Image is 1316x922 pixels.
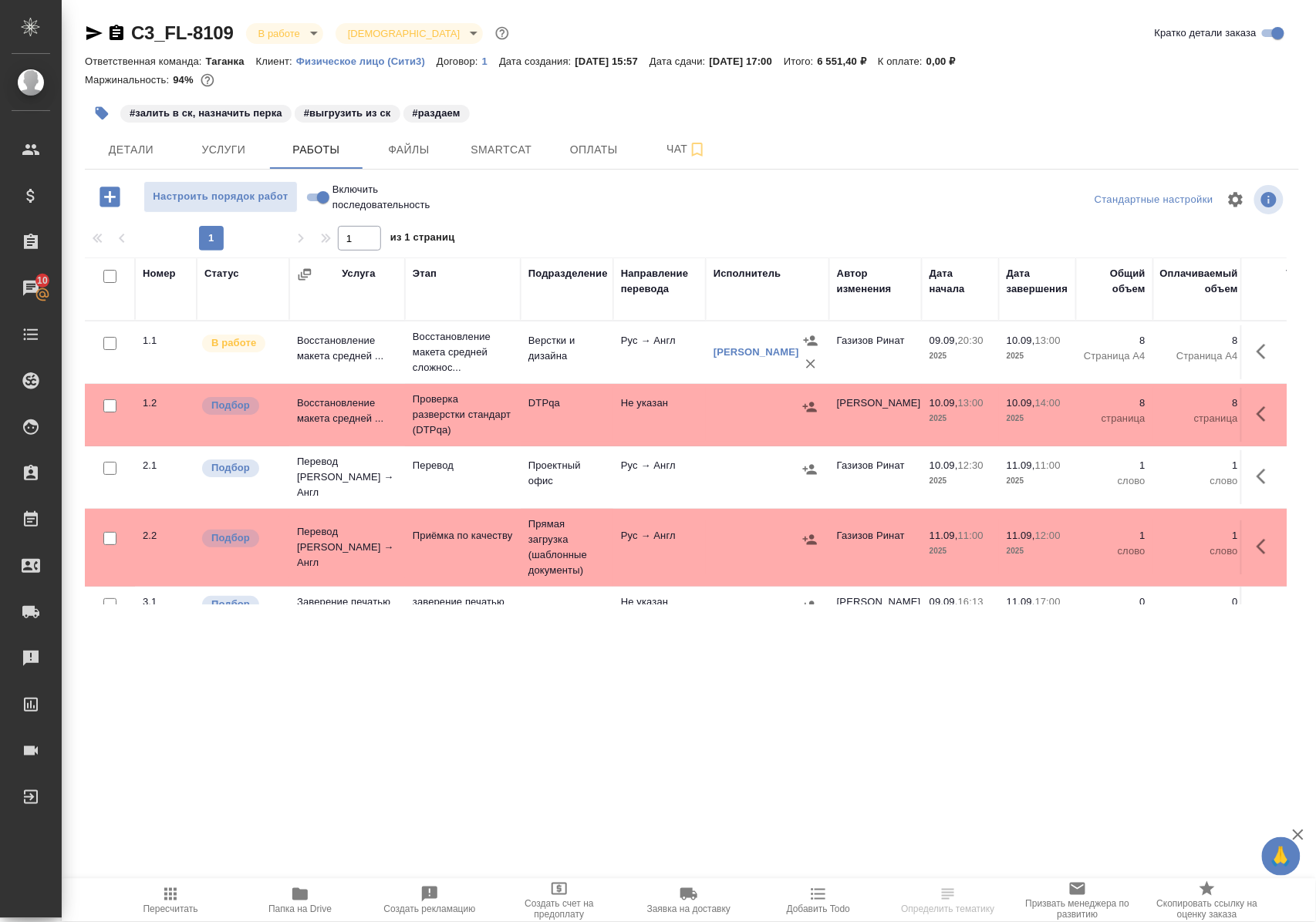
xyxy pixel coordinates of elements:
p: В работе [211,335,256,351]
p: 0 [1161,594,1238,610]
p: 1 [1084,528,1146,543]
p: 1 [1084,458,1146,473]
button: Назначить [798,594,822,617]
p: 10.09, [1007,397,1035,409]
p: Приёмка по качеству [413,528,513,543]
p: 2025 [930,473,991,489]
p: 12:00 [1035,530,1061,541]
p: Подбор [211,398,250,413]
td: Перевод [PERSON_NAME] → Англ [289,517,405,578]
p: К оплате: [878,56,926,67]
p: Восстановление макета средней сложнос... [413,329,513,375]
div: Оплачиваемый объем [1160,266,1238,297]
span: Кратко детали заказа [1155,25,1257,41]
button: Скопировать ссылку для ЯМессенджера [85,24,103,42]
span: из 1 страниц [390,228,455,251]
div: Можно подбирать исполнителей [201,458,282,479]
div: 2.1 [143,458,189,473]
p: 94% [173,74,197,86]
td: Рус → Англ [613,325,706,379]
p: страница [1161,411,1238,426]
p: Итого: [784,56,817,67]
p: Таганка [206,56,256,67]
span: Посмотреть информацию [1254,185,1287,214]
p: Договор: [437,56,482,67]
p: #залить в ск, назначить перка [130,106,282,121]
td: Рус → Англ [613,450,706,504]
div: Исполнитель выполняет работу [201,333,282,354]
td: [PERSON_NAME] [829,388,922,442]
td: Газизов Ринат [829,450,922,504]
p: 2025 [1007,411,1068,426]
td: Восстановление макета средней ... [289,325,405,379]
p: 6 551,40 ₽ [818,56,879,67]
span: 10 [28,273,57,288]
p: 09.09, [930,335,958,346]
p: 13:00 [1035,335,1061,346]
p: #выгрузить из ск [304,106,391,121]
div: 1.2 [143,395,189,411]
span: Оплаты [557,140,631,160]
span: Настроить порядок работ [152,188,289,206]
div: Статус [204,266,239,281]
div: В работе [246,23,323,44]
p: 16:13 [958,596,984,607]
p: 11.09, [1007,459,1035,471]
button: В работе [254,27,305,40]
span: Услуги [187,140,261,160]
p: Дата сдачи: [650,56,709,67]
p: 17:00 [1035,596,1061,607]
button: Добавить работу [89,181,131,213]
p: 2025 [930,543,991,559]
div: В работе [336,23,483,44]
div: Общий объем [1084,266,1146,297]
p: 0 [1084,594,1146,610]
td: Заверение печатью Не указан [289,587,405,641]
a: [PERSON_NAME] [714,346,799,358]
p: слово [1161,473,1238,489]
p: [DATE] 17:00 [710,56,785,67]
button: Удалить [799,352,822,375]
span: Чат [650,140,724,159]
p: 2025 [1007,543,1068,559]
div: 3.1 [143,594,189,610]
p: Подбор [211,460,250,476]
span: Настроить таблицу [1217,181,1254,218]
p: Подбор [211,530,250,546]
p: 10.09, [930,397,958,409]
div: Дата завершения [1007,266,1068,297]
td: Рус → Англ [613,520,706,574]
td: Прямая загрузка (шаблонные документы) [521,509,613,586]
button: Скопировать ссылку [107,24,126,42]
p: 14:00 [1035,397,1061,409]
p: 2025 [930,411,991,426]
p: 11:00 [958,530,984,541]
p: Проверка разверстки стандарт (DTPqa) [413,392,513,438]
p: Перевод [413,458,513,473]
div: split button [1091,188,1217,212]
button: [DEMOGRAPHIC_DATA] [343,27,464,40]
td: Проектный офис [521,450,613,504]
div: Направление перевода [621,266,698,297]
p: Страница А4 [1084,348,1146,364]
span: Работы [279,140,353,160]
p: Подбор [211,597,250,612]
div: Можно подбирать исполнителей [201,395,282,416]
td: Не указан [613,388,706,442]
p: 10.09, [1007,335,1035,346]
span: Smartcat [464,140,538,160]
p: 2025 [1007,473,1068,489]
p: 8 [1084,333,1146,348]
p: 13:00 [958,397,984,409]
p: слово [1161,543,1238,559]
td: Перевод [PERSON_NAME] → Англ [289,446,405,508]
button: Здесь прячутся важные кнопки [1247,594,1284,631]
p: 8 [1161,333,1238,348]
a: Физическое лицо (Сити3) [296,54,437,67]
button: 🙏 [1262,837,1301,876]
span: Файлы [372,140,446,160]
p: 11.09, [930,530,958,541]
p: 20:30 [958,335,984,346]
span: раздаем [402,106,471,119]
span: выгрузить из ск [293,106,402,119]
